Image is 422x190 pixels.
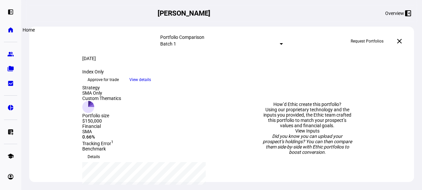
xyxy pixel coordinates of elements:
[7,51,14,57] eth-mat-symbol: group
[262,107,352,128] div: Using our proprietary technology and the inputs you provided, the Ethic team crafted this portfol...
[262,134,352,155] div: Did you know you can upload your prospect’s holdings? You can then compare them side-by-side with...
[7,129,14,135] eth-mat-symbol: list_alt_add
[160,35,283,40] div: Portfolio Comparison
[124,75,156,85] button: View details
[351,36,384,47] span: Request Portfolios
[4,77,17,90] a: bid_landscape
[7,173,14,180] eth-mat-symbol: account_circle
[4,47,17,61] a: group
[82,56,222,61] div: [DATE]
[82,146,222,151] div: Benchmark
[7,80,14,87] eth-mat-symbol: bid_landscape
[385,11,404,16] div: Overview
[82,151,105,162] button: Details
[82,113,121,118] div: Portfolio size
[82,134,222,140] div: 0.66%
[111,140,113,144] sup: 1
[295,128,319,134] a: View Inputs
[20,26,37,34] div: Home
[82,90,121,96] div: SMA Only
[129,75,151,85] span: View details
[82,141,113,146] span: Tracking Error
[345,36,389,47] button: Request Portfolios
[88,151,100,162] span: Details
[7,104,14,111] eth-mat-symbol: pie_chart
[158,9,211,17] h2: [PERSON_NAME]
[160,41,176,47] mat-select-trigger: Batch 1
[395,37,403,45] mat-icon: close
[88,74,119,85] span: Approve for trade
[124,77,156,82] a: View details
[4,23,17,37] a: home
[82,96,121,101] div: Custom Thematics
[7,27,14,33] eth-mat-symbol: home
[82,118,121,124] div: $150,000
[82,69,222,74] div: Index Only
[4,62,17,75] a: folder_copy
[7,9,14,15] eth-mat-symbol: left_panel_open
[7,65,14,72] eth-mat-symbol: folder_copy
[82,129,222,134] div: SMA
[82,85,121,90] div: Strategy
[262,102,352,107] div: How’d Ethic create this portfolio?
[404,9,412,17] mat-icon: left_panel_close
[380,8,417,19] button: Overview
[4,101,17,114] a: pie_chart
[7,153,14,159] eth-mat-symbol: school
[82,74,124,85] button: Approve for trade
[82,124,222,129] div: Financial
